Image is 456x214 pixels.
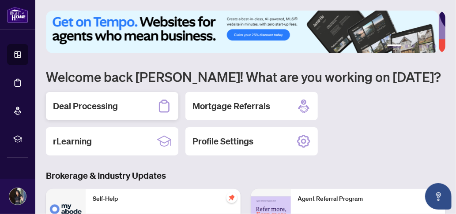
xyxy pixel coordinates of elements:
h3: Brokerage & Industry Updates [46,170,445,182]
span: pushpin [226,192,237,203]
button: 2 [405,44,408,48]
button: 6 [433,44,437,48]
button: 4 [419,44,422,48]
h2: Mortgage Referrals [192,100,270,112]
img: Profile Icon [9,188,26,205]
img: logo [7,7,28,23]
button: Open asap [425,183,452,210]
p: Agent Referral Program [298,194,439,204]
h2: Deal Processing [53,100,118,112]
button: 5 [426,44,430,48]
h1: Welcome back [PERSON_NAME]! What are you working on [DATE]? [46,68,445,85]
p: Self-Help [93,194,234,204]
button: 1 [387,44,401,48]
h2: rLearning [53,135,92,148]
img: Slide 0 [46,11,439,53]
button: 3 [412,44,415,48]
h2: Profile Settings [192,135,253,148]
